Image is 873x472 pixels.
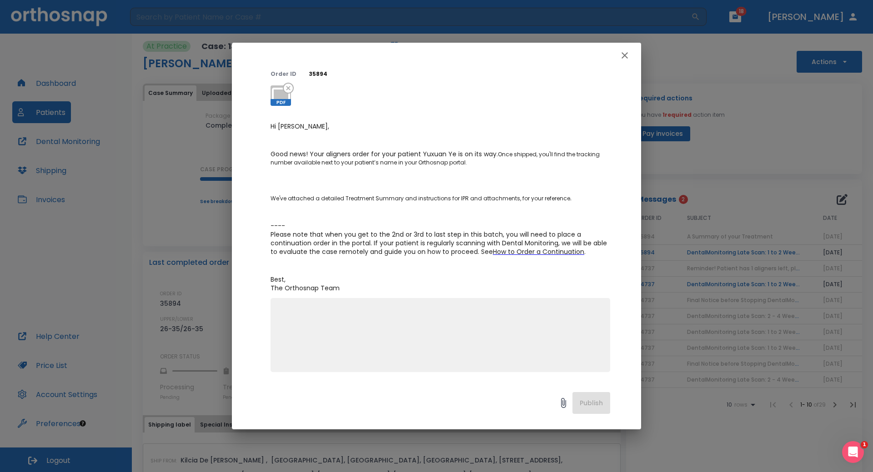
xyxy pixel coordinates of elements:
[271,221,609,256] span: ---- Please note that when you get to the 2nd or 3rd to last step in this batch, you will need to...
[842,441,864,463] iframe: Intercom live chat
[493,247,584,256] span: How to Order a Continuation
[271,275,340,293] span: Best, The Orthosnap Team
[584,247,586,256] span: .
[493,248,584,256] a: How to Order a Continuation
[271,150,610,167] p: Once shipped, you'll find the tracking number available next to your patient’s name in your Ortho...
[271,122,329,131] span: Hi [PERSON_NAME],
[271,186,610,203] p: We've attached a detailed Treatment Summary and instructions for IPR and attachments, for your re...
[271,149,498,159] span: Good news! Your aligners order for your patient Yuxuan Ye is on its way.
[271,70,298,78] p: Order ID
[570,194,572,203] span: .
[861,441,868,448] span: 1
[271,99,291,106] span: PDF
[309,70,610,78] p: 35894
